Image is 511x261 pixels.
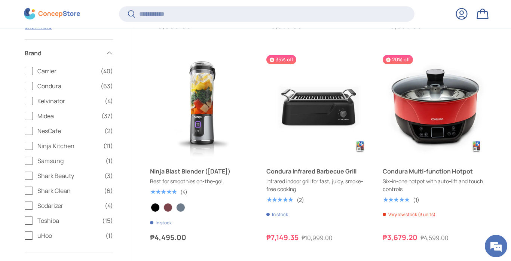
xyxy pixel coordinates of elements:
span: Toshiba [37,216,98,225]
span: (63) [101,82,113,90]
summary: Brand [25,40,113,67]
a: Condura Infrared Barbecue Grill [266,55,371,159]
span: NesCafe [37,126,100,135]
span: (2) [104,126,113,135]
span: (11) [103,141,113,150]
img: ConcepStore [24,8,80,20]
span: Brand [25,49,101,58]
span: 20% off [383,55,413,64]
a: Ninja Blast Blender ([DATE]) [150,167,254,176]
span: (15) [102,216,113,225]
span: Sodarizer [37,201,100,210]
div: Minimize live chat window [123,4,141,22]
span: 35% off [266,55,296,64]
span: (6) [104,186,113,195]
span: (40) [101,67,113,76]
span: Samsung [37,156,101,165]
span: (1) [105,156,113,165]
span: uHoo [37,231,101,240]
span: (1) [105,231,113,240]
textarea: Type your message and hit 'Enter' [4,178,143,204]
span: Carrier [37,67,96,76]
a: Condura Infrared Barbecue Grill [266,167,371,176]
span: Shark Clean [37,186,100,195]
span: (37) [101,111,113,120]
a: Ninja Blast Blender (BC151) [150,55,254,159]
span: (3) [104,171,113,180]
span: Shark Beauty [37,171,100,180]
span: We're online! [43,81,103,157]
span: Condura [37,82,96,90]
span: (4) [105,96,113,105]
span: (4) [105,201,113,210]
a: Condura Multi-function Hotpot [383,167,487,176]
div: Chat with us now [39,42,126,52]
span: Kelvinator [37,96,100,105]
span: Midea [37,111,97,120]
span: Ninja Kitchen [37,141,99,150]
a: Condura Multi-function Hotpot [383,55,487,159]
